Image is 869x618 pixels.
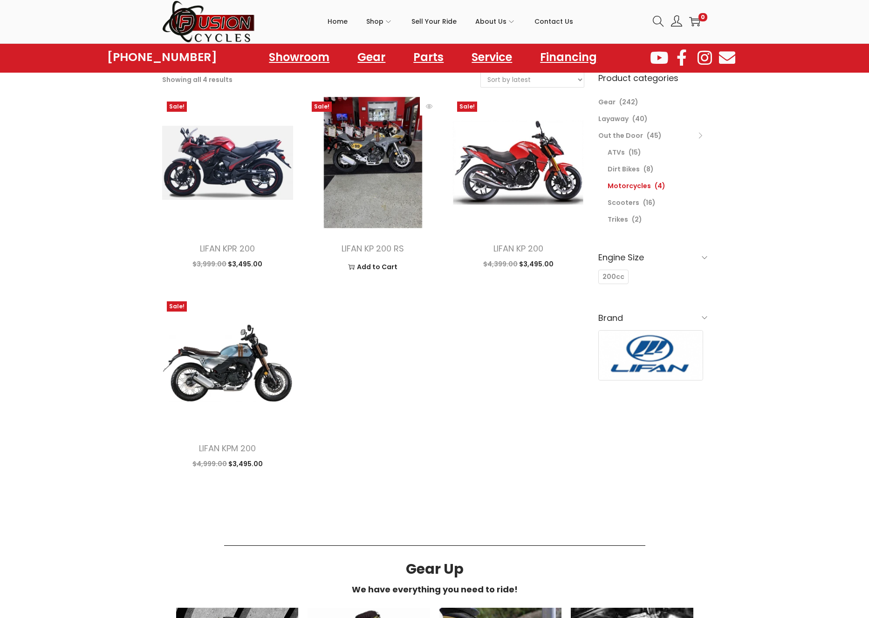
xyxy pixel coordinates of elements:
span: 200cc [602,272,624,282]
span: 3,999.00 [192,259,226,269]
a: Parts [404,47,453,68]
a: Gear [348,47,395,68]
span: Sell Your Ride [411,10,457,33]
a: Shop [366,0,393,42]
a: Home [328,0,348,42]
span: $ [192,459,197,469]
span: (4) [655,181,665,190]
select: Shop order [481,72,584,87]
span: 3,495.00 [519,259,554,269]
a: LIFAN KPM 200 [199,442,256,454]
nav: Menu [260,47,606,68]
span: 4,399.00 [483,259,518,269]
a: Dirt Bikes [608,164,640,174]
h3: Gear Up [171,562,698,576]
h6: Engine Size [598,246,707,268]
span: (2) [632,215,642,224]
span: Contact Us [534,10,573,33]
a: ATVs [608,148,625,157]
a: Financing [531,47,606,68]
a: About Us [475,0,516,42]
span: Shop [366,10,383,33]
a: Out the Door [598,131,643,140]
a: Showroom [260,47,339,68]
span: (242) [619,97,638,107]
span: (45) [647,131,662,140]
span: Home [328,10,348,33]
h6: Brand [598,307,707,329]
a: Sell Your Ride [411,0,457,42]
a: Trikes [608,215,628,224]
span: $ [519,259,523,269]
span: 3,495.00 [228,459,263,469]
a: LIFAN KP 200 [493,243,543,254]
p: Showing all 4 results [162,73,233,86]
span: $ [483,259,487,269]
span: (16) [643,198,656,207]
a: Motorcycles [608,181,651,190]
h6: Product categories [598,72,707,84]
a: 0 [689,16,700,27]
span: $ [228,459,233,469]
span: (8) [643,164,654,174]
a: Add to Cart [314,260,431,274]
nav: Primary navigation [255,0,646,42]
a: LIFAN KP 200 RS [342,243,404,254]
a: [PHONE_NUMBER] [107,51,217,64]
a: Scooters [608,198,639,207]
a: LIFAN KPR 200 [200,243,255,254]
a: Gear [598,97,616,107]
span: $ [228,259,232,269]
span: About Us [475,10,506,33]
span: 3,495.00 [228,259,262,269]
span: Quick View [420,97,438,115]
a: Service [462,47,521,68]
span: $ [192,259,197,269]
img: Lifan [599,331,703,380]
a: Contact Us [534,0,573,42]
a: Layaway [598,114,629,123]
span: (15) [629,148,641,157]
span: (40) [632,114,648,123]
span: 4,999.00 [192,459,227,469]
h6: We have everything you need to ride! [171,585,698,594]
